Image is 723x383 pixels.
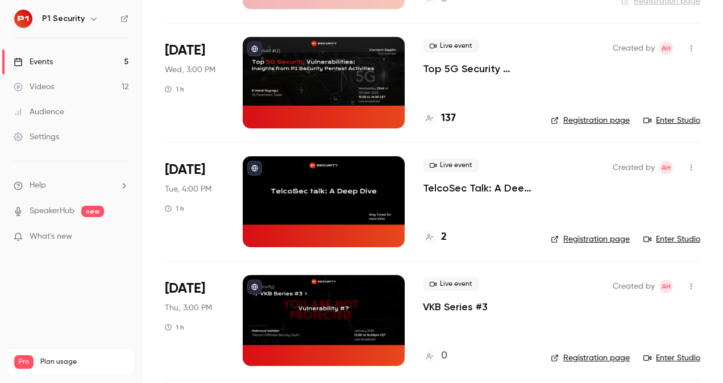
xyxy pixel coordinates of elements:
[423,39,479,53] span: Live event
[165,156,225,247] div: Nov 11 Tue, 4:00 PM (Europe/Paris)
[165,41,205,60] span: [DATE]
[551,234,630,245] a: Registration page
[423,111,456,126] a: 137
[42,13,85,24] h6: P1 Security
[165,161,205,179] span: [DATE]
[423,181,533,195] a: TelcoSec Talk: A Deep Dive
[165,37,225,128] div: Oct 22 Wed, 3:00 PM (Europe/Paris)
[441,111,456,126] h4: 137
[423,277,479,291] span: Live event
[441,230,447,245] h4: 2
[659,161,673,174] span: Amine Hayad
[165,85,184,94] div: 1 h
[14,131,59,143] div: Settings
[165,280,205,298] span: [DATE]
[643,352,700,364] a: Enter Studio
[40,357,128,367] span: Plan usage
[14,81,54,93] div: Videos
[613,41,655,55] span: Created by
[613,280,655,293] span: Created by
[14,106,64,118] div: Audience
[165,184,211,195] span: Tue, 4:00 PM
[423,230,447,245] a: 2
[115,232,128,242] iframe: Noticeable Trigger
[165,204,184,213] div: 1 h
[14,180,128,191] li: help-dropdown-opener
[662,280,671,293] span: AH
[165,275,225,366] div: Jan 15 Thu, 3:00 PM (Europe/Paris)
[14,355,34,369] span: Pro
[643,234,700,245] a: Enter Studio
[165,323,184,332] div: 1 h
[30,231,72,243] span: What's new
[423,348,447,364] a: 0
[551,115,630,126] a: Registration page
[423,62,533,76] a: Top 5G Security Vulnerabilities: Insights from P1 Security Pentest Activities
[659,41,673,55] span: Amine Hayad
[659,280,673,293] span: Amine Hayad
[14,10,32,28] img: P1 Security
[662,161,671,174] span: AH
[551,352,630,364] a: Registration page
[662,41,671,55] span: AH
[14,56,53,68] div: Events
[423,159,479,172] span: Live event
[81,206,104,217] span: new
[30,180,46,191] span: Help
[643,115,700,126] a: Enter Studio
[441,348,447,364] h4: 0
[423,300,488,314] a: VKB Series #3
[613,161,655,174] span: Created by
[165,64,215,76] span: Wed, 3:00 PM
[30,205,74,217] a: SpeakerHub
[165,302,212,314] span: Thu, 3:00 PM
